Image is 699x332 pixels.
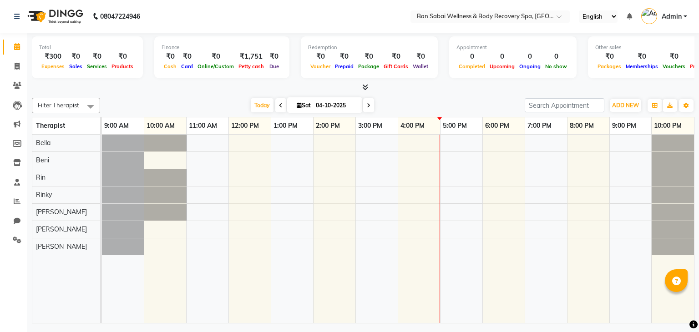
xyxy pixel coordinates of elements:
a: 12:00 PM [229,119,261,132]
span: Services [85,63,109,70]
a: 8:00 PM [567,119,596,132]
div: Appointment [456,44,569,51]
span: ADD NEW [612,102,639,109]
span: Completed [456,63,487,70]
a: 9:00 PM [610,119,638,132]
span: Ongoing [517,63,543,70]
button: ADD NEW [610,99,641,112]
a: 9:00 AM [102,119,131,132]
img: logo [23,4,86,29]
span: Voucher [308,63,333,70]
div: Finance [162,44,282,51]
span: Due [267,63,281,70]
a: 6:00 PM [483,119,512,132]
span: Memberships [623,63,660,70]
div: ₹0 [381,51,410,62]
div: 0 [456,51,487,62]
input: Search Appointment [525,98,604,112]
div: ₹0 [162,51,179,62]
span: [PERSON_NAME] [36,208,87,216]
div: ₹1,751 [236,51,266,62]
div: Total [39,44,136,51]
div: ₹0 [333,51,356,62]
a: 5:00 PM [441,119,469,132]
a: 3:00 PM [356,119,385,132]
div: 0 [543,51,569,62]
span: Cash [162,63,179,70]
span: Online/Custom [195,63,236,70]
span: Expenses [39,63,67,70]
span: Rinky [36,191,52,199]
input: 2025-10-04 [313,99,359,112]
a: 2:00 PM [314,119,342,132]
a: 11:00 AM [187,119,219,132]
div: ₹0 [356,51,381,62]
span: Sales [67,63,85,70]
div: ₹0 [595,51,623,62]
div: ₹0 [308,51,333,62]
a: 1:00 PM [271,119,300,132]
div: 0 [487,51,517,62]
a: 7:00 PM [525,119,554,132]
span: No show [543,63,569,70]
span: [PERSON_NAME] [36,225,87,233]
div: ₹0 [67,51,85,62]
span: Petty cash [236,63,266,70]
span: Bella [36,139,51,147]
span: Prepaid [333,63,356,70]
span: Today [251,98,274,112]
span: [PERSON_NAME] [36,242,87,251]
span: Rin [36,173,46,181]
div: ₹300 [39,51,67,62]
div: ₹0 [623,51,660,62]
span: Sat [294,102,313,109]
span: Upcoming [487,63,517,70]
a: 10:00 AM [144,119,177,132]
div: ₹0 [266,51,282,62]
a: 10:00 PM [652,119,684,132]
div: ₹0 [410,51,431,62]
span: Products [109,63,136,70]
div: ₹0 [660,51,688,62]
div: ₹0 [195,51,236,62]
span: Gift Cards [381,63,410,70]
span: Filter Therapist [38,101,79,109]
span: Packages [595,63,623,70]
span: Beni [36,156,49,164]
div: Redemption [308,44,431,51]
div: ₹0 [179,51,195,62]
span: Therapist [36,121,65,130]
span: Card [179,63,195,70]
div: 0 [517,51,543,62]
div: ₹0 [85,51,109,62]
b: 08047224946 [100,4,140,29]
span: Vouchers [660,63,688,70]
span: Admin [662,12,682,21]
div: ₹0 [109,51,136,62]
a: 4:00 PM [398,119,427,132]
span: Package [356,63,381,70]
img: Admin [641,8,657,24]
span: Wallet [410,63,431,70]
